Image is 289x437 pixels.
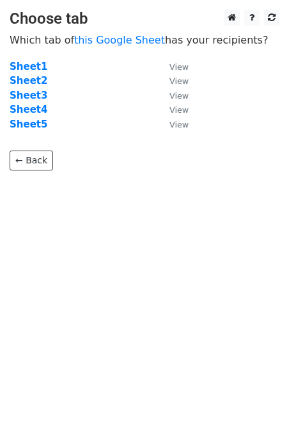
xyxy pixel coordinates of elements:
a: this Google Sheet [74,34,165,46]
small: View [169,76,189,86]
a: Sheet4 [10,104,47,115]
a: View [157,90,189,101]
a: Sheet2 [10,75,47,87]
a: Sheet1 [10,61,47,72]
small: View [169,105,189,115]
small: View [169,91,189,101]
a: View [157,104,189,115]
small: View [169,62,189,72]
p: Which tab of has your recipients? [10,33,279,47]
a: Sheet5 [10,119,47,130]
h3: Choose tab [10,10,279,28]
a: Sheet3 [10,90,47,101]
a: View [157,75,189,87]
a: ← Back [10,151,53,170]
small: View [169,120,189,129]
a: View [157,119,189,130]
a: View [157,61,189,72]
